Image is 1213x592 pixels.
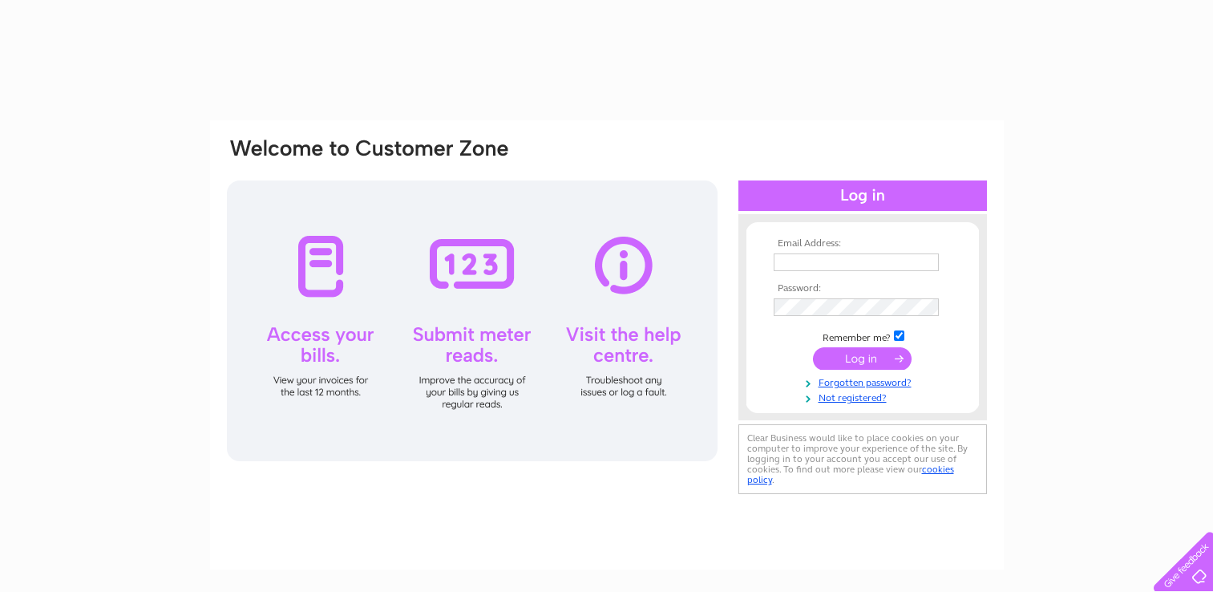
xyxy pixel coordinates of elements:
a: Not registered? [774,389,956,404]
th: Password: [770,283,956,294]
a: cookies policy [747,464,954,485]
input: Submit [813,347,912,370]
a: Forgotten password? [774,374,956,389]
th: Email Address: [770,238,956,249]
td: Remember me? [770,328,956,344]
div: Clear Business would like to place cookies on your computer to improve your experience of the sit... [738,424,987,494]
